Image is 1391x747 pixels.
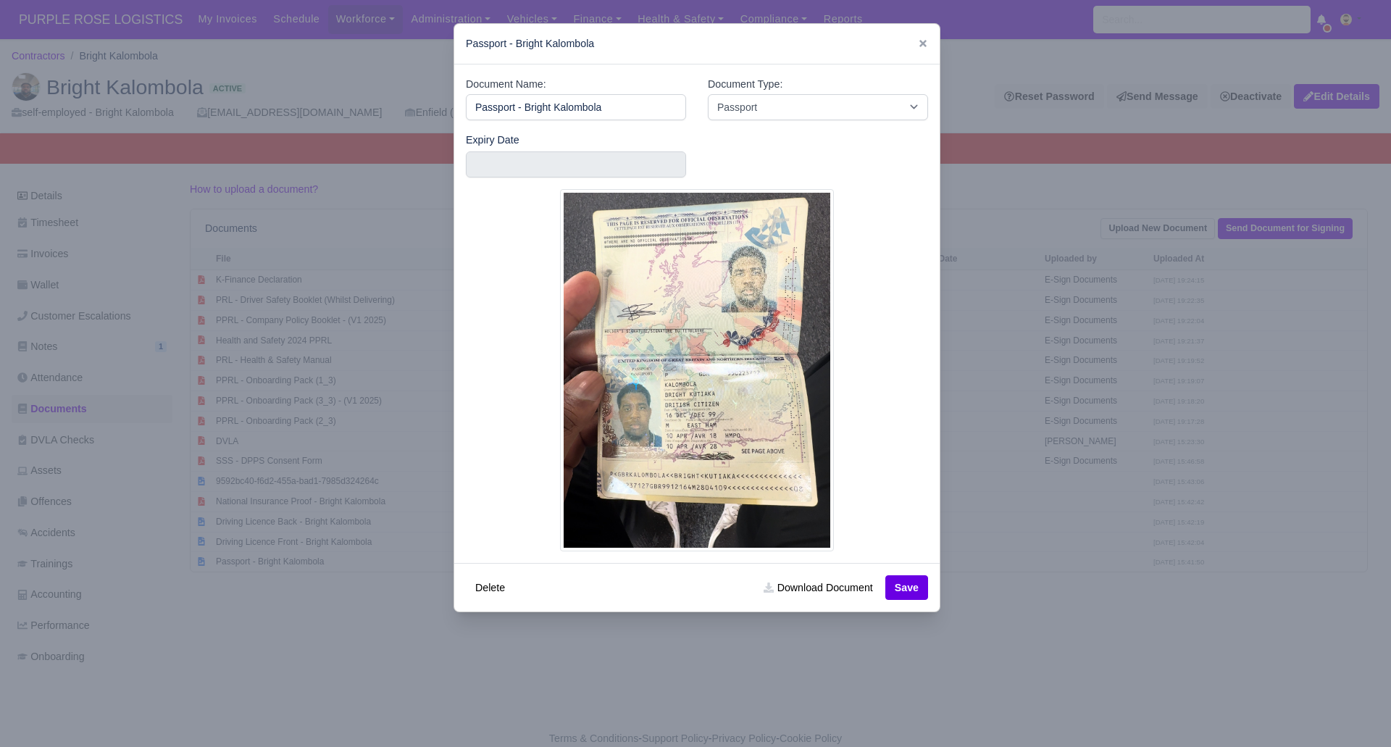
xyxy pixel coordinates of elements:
[454,24,940,64] div: Passport - Bright Kalombola
[466,575,514,600] button: Delete
[1130,579,1391,747] iframe: Chat Widget
[754,575,882,600] a: Download Document
[708,76,782,93] label: Document Type:
[466,76,546,93] label: Document Name:
[466,132,519,149] label: Expiry Date
[885,575,928,600] button: Save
